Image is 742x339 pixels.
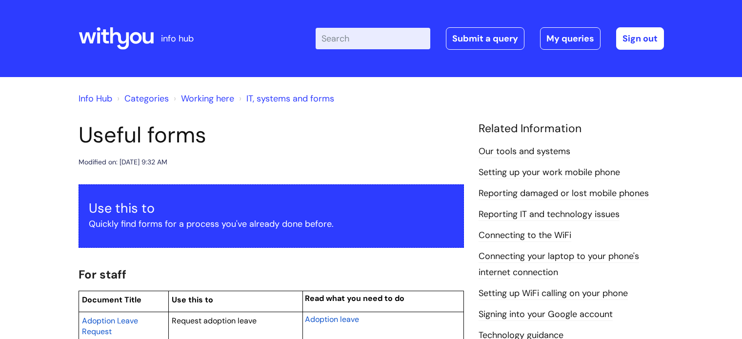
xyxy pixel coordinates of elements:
[171,91,234,106] li: Working here
[479,145,570,158] a: Our tools and systems
[479,287,628,300] a: Setting up WiFi calling on your phone
[161,31,194,46] p: info hub
[172,295,213,305] span: Use this to
[89,200,454,216] h3: Use this to
[115,91,169,106] li: Solution home
[172,316,257,326] span: Request adoption leave
[479,208,620,221] a: Reporting IT and technology issues
[82,316,138,337] span: Adoption Leave Request
[246,93,334,104] a: IT, systems and forms
[479,250,639,279] a: Connecting your laptop to your phone's internet connection
[316,28,430,49] input: Search
[79,122,464,148] h1: Useful forms
[479,229,571,242] a: Connecting to the WiFi
[479,187,649,200] a: Reporting damaged or lost mobile phones
[316,27,664,50] div: | -
[79,93,112,104] a: Info Hub
[479,122,664,136] h4: Related Information
[305,293,404,303] span: Read what you need to do
[79,267,126,282] span: For staff
[305,313,359,325] a: Adoption leave
[82,295,141,305] span: Document Title
[305,314,359,324] span: Adoption leave
[540,27,601,50] a: My queries
[479,308,613,321] a: Signing into your Google account
[79,156,167,168] div: Modified on: [DATE] 9:32 AM
[89,216,454,232] p: Quickly find forms for a process you've already done before.
[237,91,334,106] li: IT, systems and forms
[181,93,234,104] a: Working here
[479,166,620,179] a: Setting up your work mobile phone
[446,27,524,50] a: Submit a query
[616,27,664,50] a: Sign out
[124,93,169,104] a: Categories
[82,315,138,337] a: Adoption Leave Request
